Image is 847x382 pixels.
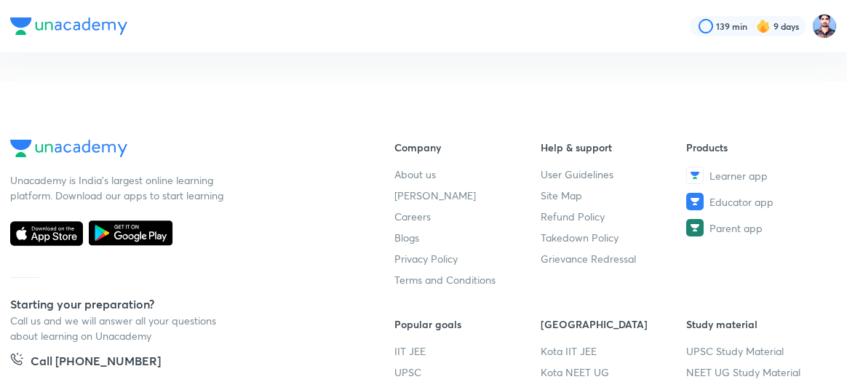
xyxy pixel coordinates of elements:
span: Parent app [709,220,763,236]
a: [PERSON_NAME] [394,188,541,203]
a: Refund Policy [541,209,687,224]
h6: Products [686,140,832,155]
img: Parent app [686,219,704,236]
a: Educator app [686,193,832,210]
h5: Starting your preparation? [10,295,348,313]
img: Learner app [686,167,704,184]
a: Parent app [686,219,832,236]
img: Irfan Qurashi [812,14,837,39]
a: About us [394,167,541,182]
a: Blogs [394,230,541,245]
a: Call [PHONE_NUMBER] [10,352,161,373]
span: Learner app [709,168,768,183]
img: Company Logo [10,17,127,35]
a: Terms and Conditions [394,272,541,287]
img: Educator app [686,193,704,210]
h6: Help & support [541,140,687,155]
a: Privacy Policy [394,251,541,266]
a: IIT JEE [394,343,541,359]
a: Learner app [686,167,832,184]
h6: Popular goals [394,317,541,332]
a: Kota NEET UG [541,365,687,380]
a: Takedown Policy [541,230,687,245]
span: Educator app [709,194,774,210]
h6: Study material [686,317,832,332]
a: Grievance Redressal [541,251,687,266]
img: Company Logo [10,140,127,157]
a: Kota IIT JEE [541,343,687,359]
img: streak [756,19,771,33]
h6: Company [394,140,541,155]
span: Careers [394,209,431,224]
h6: [GEOGRAPHIC_DATA] [541,317,687,332]
a: Site Map [541,188,687,203]
a: Careers [394,209,541,224]
a: NEET UG Study Material [686,365,832,380]
a: UPSC [394,365,541,380]
p: Unacademy is India’s largest online learning platform. Download our apps to start learning [10,172,228,203]
a: UPSC Study Material [686,343,832,359]
a: User Guidelines [541,167,687,182]
a: Company Logo [10,140,348,161]
p: Call us and we will answer all your questions about learning on Unacademy [10,313,228,343]
h5: Call [PHONE_NUMBER] [31,352,161,373]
